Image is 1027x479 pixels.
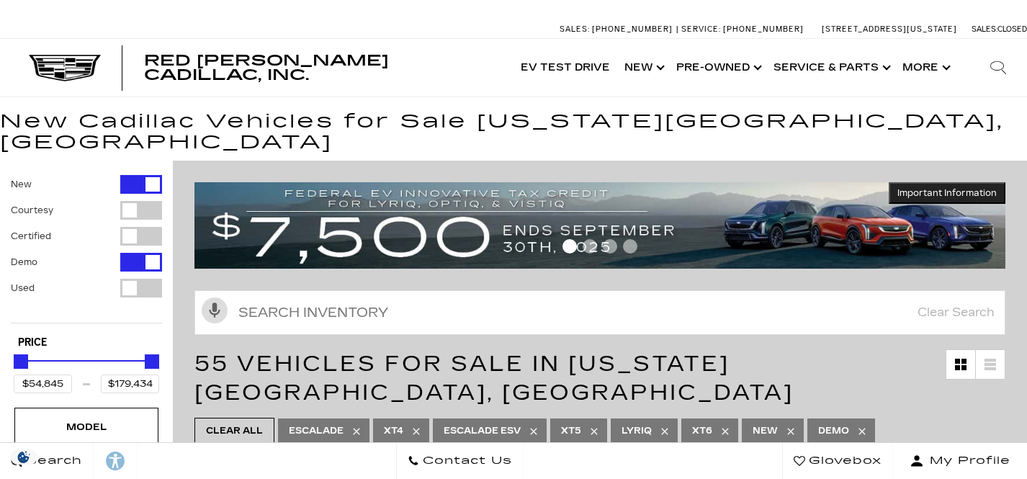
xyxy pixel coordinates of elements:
span: Escalade [289,422,344,440]
a: Contact Us [396,443,524,479]
span: Contact Us [419,451,512,471]
label: Used [11,281,35,295]
button: Important Information [889,182,1005,204]
span: Sales: [560,24,590,34]
label: New [11,177,32,192]
a: Sales: [PHONE_NUMBER] [560,25,676,33]
img: Opt-Out Icon [7,449,40,465]
span: XT6 [692,422,712,440]
span: Glovebox [805,451,882,471]
a: Red [PERSON_NAME] Cadillac, Inc. [144,53,499,82]
input: Search Inventory [194,290,1005,335]
span: 55 Vehicles for Sale in [US_STATE][GEOGRAPHIC_DATA], [GEOGRAPHIC_DATA] [194,351,794,406]
span: Important Information [897,187,997,199]
span: [PHONE_NUMBER] [723,24,804,34]
span: My Profile [924,451,1010,471]
div: ModelModel [14,408,158,447]
a: Service & Parts [766,39,895,97]
img: vrp-tax-ending-august-version [194,182,1005,269]
section: Click to Open Cookie Consent Modal [7,449,40,465]
span: Go to slide 4 [623,239,637,254]
a: Service: [PHONE_NUMBER] [676,25,807,33]
span: New [753,422,778,440]
div: Price [14,349,159,393]
span: XT5 [561,422,581,440]
span: [PHONE_NUMBER] [592,24,673,34]
input: Minimum [14,375,72,393]
svg: Click to toggle on voice search [202,297,228,323]
button: More [895,39,955,97]
span: Demo [818,422,849,440]
span: Clear All [206,422,263,440]
span: Go to slide 3 [603,239,617,254]
span: Service: [681,24,721,34]
input: Maximum [101,375,159,393]
a: [STREET_ADDRESS][US_STATE] [822,24,957,34]
div: Model [50,419,122,435]
span: Search [22,451,82,471]
label: Demo [11,255,37,269]
label: Certified [11,229,51,243]
span: Red [PERSON_NAME] Cadillac, Inc. [144,52,389,84]
a: Pre-Owned [669,39,766,97]
div: Minimum Price [14,354,28,369]
h5: Price [18,336,155,349]
span: Closed [997,24,1027,34]
a: New [617,39,669,97]
label: Courtesy [11,203,53,218]
a: Glovebox [782,443,893,479]
span: XT4 [384,422,403,440]
span: Go to slide 2 [583,239,597,254]
div: Filter by Vehicle Type [11,175,162,323]
span: LYRIQ [622,422,652,440]
button: Open user profile menu [893,443,1027,479]
div: Maximum Price [145,354,159,369]
img: Cadillac Dark Logo with Cadillac White Text [29,55,101,82]
a: EV Test Drive [513,39,617,97]
span: Escalade ESV [444,422,521,440]
span: Go to slide 1 [562,239,577,254]
span: Sales: [972,24,997,34]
